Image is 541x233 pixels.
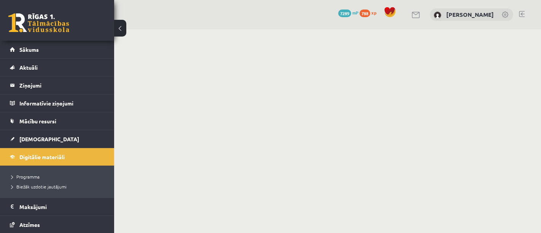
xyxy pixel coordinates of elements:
[19,221,40,228] span: Atzīmes
[434,11,441,19] img: Kristīna Vološina
[10,198,105,215] a: Maksājumi
[10,59,105,76] a: Aktuāli
[19,46,39,53] span: Sākums
[19,94,105,112] legend: Informatīvie ziņojumi
[10,41,105,58] a: Sākums
[19,77,105,94] legend: Ziņojumi
[371,10,376,16] span: xp
[10,130,105,148] a: [DEMOGRAPHIC_DATA]
[11,183,107,190] a: Biežāk uzdotie jautājumi
[11,184,67,190] span: Biežāk uzdotie jautājumi
[19,153,65,160] span: Digitālie materiāli
[10,94,105,112] a: Informatīvie ziņojumi
[10,77,105,94] a: Ziņojumi
[10,112,105,130] a: Mācību resursi
[19,136,79,142] span: [DEMOGRAPHIC_DATA]
[446,11,494,18] a: [PERSON_NAME]
[338,10,351,17] span: 7289
[338,10,358,16] a: 7289 mP
[10,148,105,166] a: Digitālie materiāli
[360,10,380,16] a: 788 xp
[19,64,38,71] span: Aktuāli
[360,10,370,17] span: 788
[11,173,107,180] a: Programma
[8,13,69,32] a: Rīgas 1. Tālmācības vidusskola
[19,118,56,124] span: Mācību resursi
[352,10,358,16] span: mP
[11,174,40,180] span: Programma
[19,198,105,215] legend: Maksājumi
